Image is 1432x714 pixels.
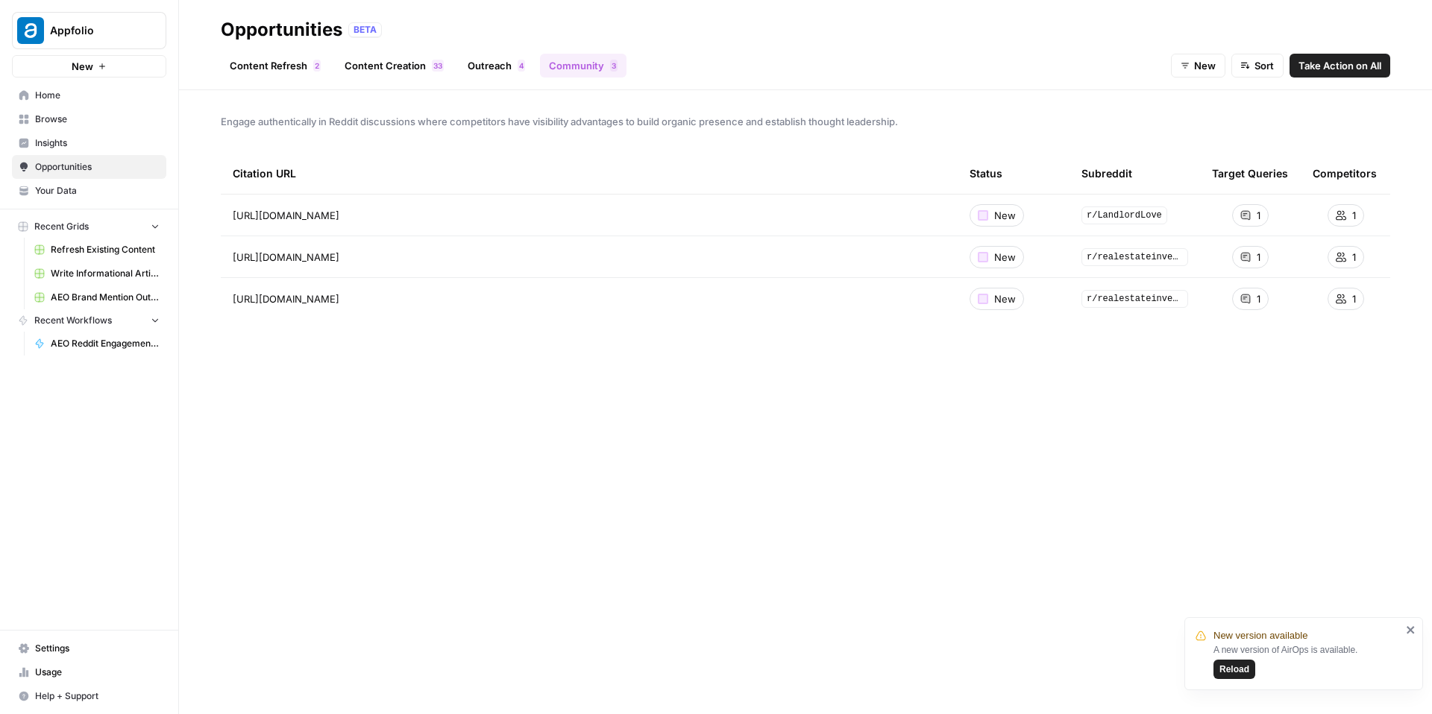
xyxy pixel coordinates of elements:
span: 3 [438,60,442,72]
a: Community3 [540,54,626,78]
span: Take Action on All [1298,58,1381,73]
div: Opportunities [221,18,342,42]
button: New [1171,54,1225,78]
span: 4 [519,60,524,72]
span: Home [35,89,160,102]
span: AEO Reddit Engagement - Fork [51,337,160,350]
div: Status [970,153,1002,194]
span: Recent Grids [34,220,89,233]
span: 1 [1352,208,1356,223]
span: [URL][DOMAIN_NAME] [233,250,339,265]
a: Settings [12,636,166,660]
span: 3 [433,60,438,72]
a: Content Creation33 [336,54,453,78]
div: 4 [518,60,525,72]
span: New [994,250,1016,265]
span: Your Data [35,184,160,198]
span: r/realestateinvesting [1081,248,1188,266]
button: Recent Workflows [12,309,166,332]
button: close [1406,624,1416,636]
span: New [72,59,93,74]
span: AEO Brand Mention Outreach [51,291,160,304]
span: Insights [35,136,160,150]
div: 33 [432,60,444,72]
span: New version available [1213,628,1307,643]
button: Take Action on All [1290,54,1390,78]
span: 1 [1352,291,1356,306]
span: [URL][DOMAIN_NAME] [233,208,339,223]
span: 1 [1352,250,1356,265]
a: Write Informational Article [28,262,166,285]
a: Outreach4 [459,54,534,78]
div: Citation URL [233,153,946,194]
button: New [12,55,166,78]
span: [URL][DOMAIN_NAME] [233,291,339,306]
div: Target Queries [1212,153,1288,194]
span: r/LandlordLove [1081,206,1167,224]
a: Insights [12,131,166,155]
span: 1 [1257,291,1260,306]
span: r/realestateinvesting [1081,290,1188,308]
span: Appfolio [50,23,140,38]
a: AEO Brand Mention Outreach [28,285,166,309]
span: New [1194,58,1216,73]
span: Sort [1254,58,1274,73]
button: Recent Grids [12,215,166,238]
span: 2 [315,60,319,72]
button: Reload [1213,660,1255,679]
span: 1 [1257,208,1260,223]
span: Settings [35,642,160,655]
span: Usage [35,666,160,679]
div: Competitors [1313,153,1377,194]
span: Engage authentically in Reddit discussions where competitors have visibility advantages to build ... [221,114,1390,129]
span: Help + Support [35,689,160,703]
div: 3 [610,60,618,72]
div: BETA [348,22,382,37]
div: 2 [313,60,321,72]
a: Content Refresh2 [221,54,330,78]
span: Recent Workflows [34,314,112,327]
button: Workspace: Appfolio [12,12,166,49]
a: Refresh Existing Content [28,238,166,262]
span: New [994,291,1016,306]
div: Subreddit [1081,153,1132,194]
a: Usage [12,660,166,684]
span: 3 [612,60,616,72]
a: Home [12,83,166,107]
span: Browse [35,113,160,126]
span: New [994,208,1016,223]
a: Opportunities [12,155,166,179]
span: Reload [1219,663,1249,676]
span: Refresh Existing Content [51,243,160,256]
button: Help + Support [12,684,166,708]
a: AEO Reddit Engagement - Fork [28,332,166,356]
a: Browse [12,107,166,131]
span: Write Informational Article [51,267,160,280]
a: Your Data [12,179,166,203]
span: 1 [1257,250,1260,265]
div: A new version of AirOps is available. [1213,643,1401,679]
img: Appfolio Logo [17,17,44,44]
button: Sort [1231,54,1284,78]
span: Opportunities [35,160,160,174]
